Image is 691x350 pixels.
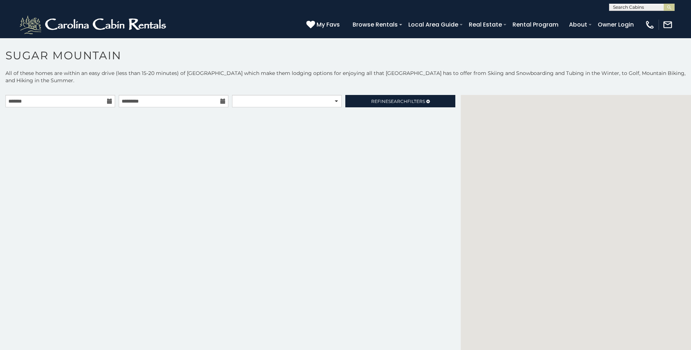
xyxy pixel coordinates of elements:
a: About [565,18,591,31]
a: Real Estate [465,18,506,31]
span: Refine Filters [371,99,425,104]
img: mail-regular-white.png [663,20,673,30]
a: Owner Login [594,18,637,31]
span: Search [388,99,407,104]
a: Local Area Guide [405,18,462,31]
a: Rental Program [509,18,562,31]
span: My Favs [317,20,340,29]
img: phone-regular-white.png [645,20,655,30]
img: White-1-2.png [18,14,169,36]
a: My Favs [306,20,342,29]
a: RefineSearchFilters [345,95,455,107]
a: Browse Rentals [349,18,401,31]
